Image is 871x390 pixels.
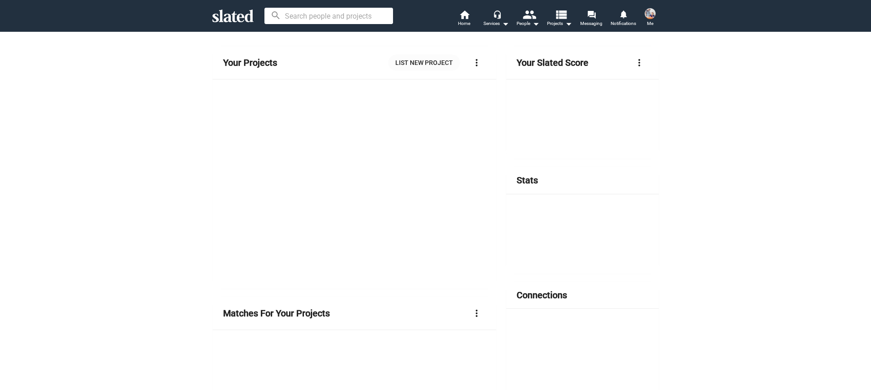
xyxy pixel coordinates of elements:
span: List New Project [395,54,453,71]
span: Projects [547,18,572,29]
mat-card-title: Matches For Your Projects [223,307,330,320]
a: Notifications [607,9,639,29]
input: Search people and projects [264,8,393,24]
mat-icon: arrow_drop_down [530,18,541,29]
img: Nathan Thomas [645,8,656,19]
mat-card-title: Connections [517,289,567,301]
a: Home [448,9,480,29]
div: Services [483,18,509,29]
mat-icon: view_list [554,8,567,21]
mat-card-title: Stats [517,174,538,187]
mat-icon: more_vert [634,57,645,68]
mat-icon: people [522,8,535,21]
mat-icon: arrow_drop_down [563,18,574,29]
mat-card-title: Your Projects [223,57,277,69]
mat-icon: forum [587,10,596,19]
a: Messaging [576,9,607,29]
span: Home [458,18,470,29]
button: Services [480,9,512,29]
mat-icon: more_vert [471,308,482,319]
mat-card-title: Your Slated Score [517,57,588,69]
button: People [512,9,544,29]
mat-icon: home [459,9,470,20]
span: Notifications [611,18,636,29]
div: People [517,18,539,29]
a: List New Project [388,54,460,71]
span: Messaging [580,18,602,29]
button: Projects [544,9,576,29]
mat-icon: more_vert [471,57,482,68]
span: Me [647,18,653,29]
mat-icon: headset_mic [493,10,501,18]
mat-icon: notifications [619,10,627,18]
button: Nathan ThomasMe [639,6,661,30]
mat-icon: arrow_drop_down [500,18,511,29]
